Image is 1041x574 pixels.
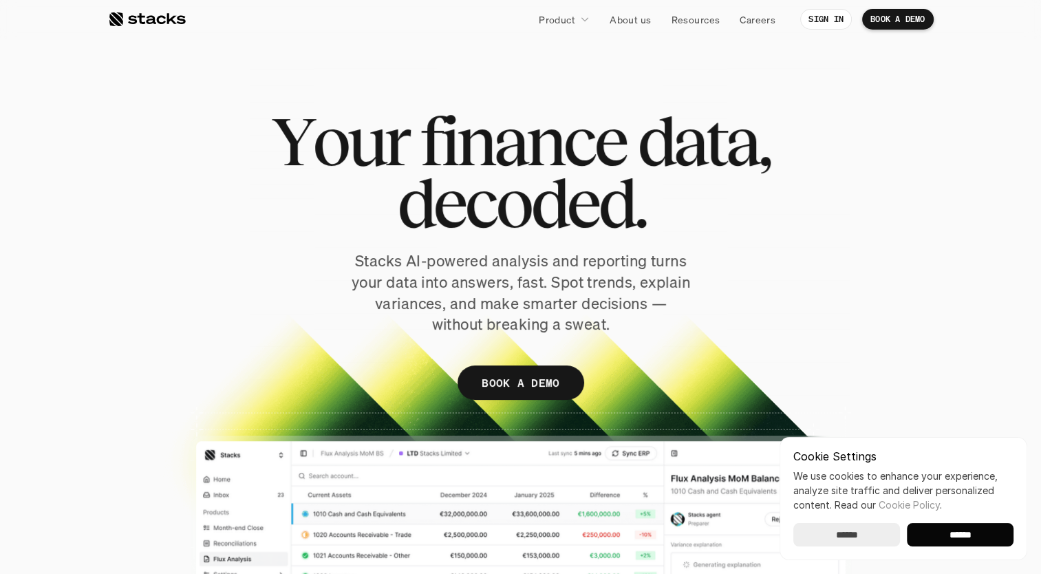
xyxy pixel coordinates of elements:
span: , [758,110,770,172]
span: d [530,172,566,234]
p: About us [610,12,651,27]
span: d [637,110,673,172]
span: o [495,172,530,234]
span: n [526,110,563,172]
span: c [563,110,594,172]
span: e [594,110,625,172]
span: i [440,110,456,172]
a: Privacy Policy [162,262,223,272]
span: u [347,110,384,172]
span: Y [272,110,312,172]
span: . [633,172,645,234]
span: a [493,110,526,172]
a: BOOK A DEMO [862,9,934,30]
span: f [420,110,440,172]
a: BOOK A DEMO [458,365,584,400]
span: c [464,172,495,234]
p: Resources [671,12,720,27]
span: Read our . [835,499,942,511]
p: BOOK A DEMO [482,373,560,393]
p: BOOK A DEMO [870,14,925,24]
span: d [396,172,432,234]
a: About us [601,7,659,32]
p: We use cookies to enhance your experience, analyze site traffic and deliver personalized content. [793,469,1013,512]
span: t [705,110,725,172]
span: d [597,172,633,234]
span: r [384,110,408,172]
span: e [566,172,597,234]
p: SIGN IN [808,14,844,24]
p: Careers [740,12,775,27]
span: o [312,110,347,172]
a: Careers [731,7,784,32]
p: Cookie Settings [793,451,1013,462]
span: a [673,110,705,172]
p: Stacks AI-powered analysis and reporting turns your data into answers, fast. Spot trends, explain... [349,251,693,335]
span: a [725,110,758,172]
span: n [456,110,493,172]
p: Product [539,12,575,27]
a: Resources [663,7,728,32]
span: e [432,172,464,234]
a: SIGN IN [800,9,852,30]
a: Cookie Policy [879,499,940,511]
